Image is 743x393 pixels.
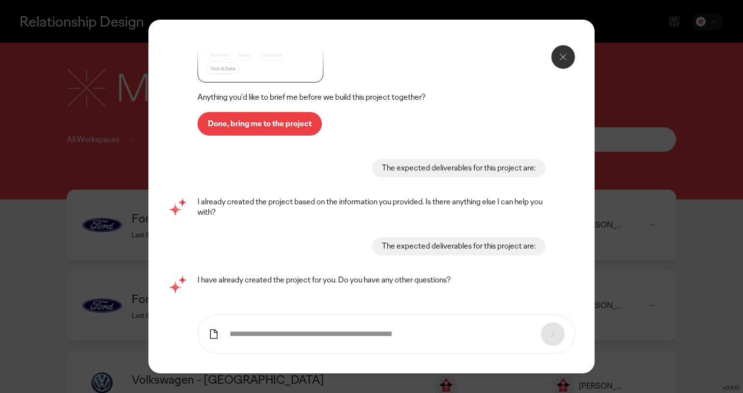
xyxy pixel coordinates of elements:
[382,163,536,173] div: The expected deliverables for this project are:
[257,49,286,60] div: Customer
[382,241,536,252] div: The expected deliverables for this project are:
[198,92,545,102] div: Anything you'd like to brief me before we build this project together?
[208,120,312,128] p: Done, bring me to the project
[198,275,545,285] p: I have already created the project for you. Do you have any other questions?
[234,49,255,60] div: Brand
[206,49,232,60] div: Business
[206,62,240,74] div: Tech & Data
[198,112,322,136] button: Done, bring me to the project
[198,197,545,218] p: I already created the project based on the information you provided. Is there anything else I can...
